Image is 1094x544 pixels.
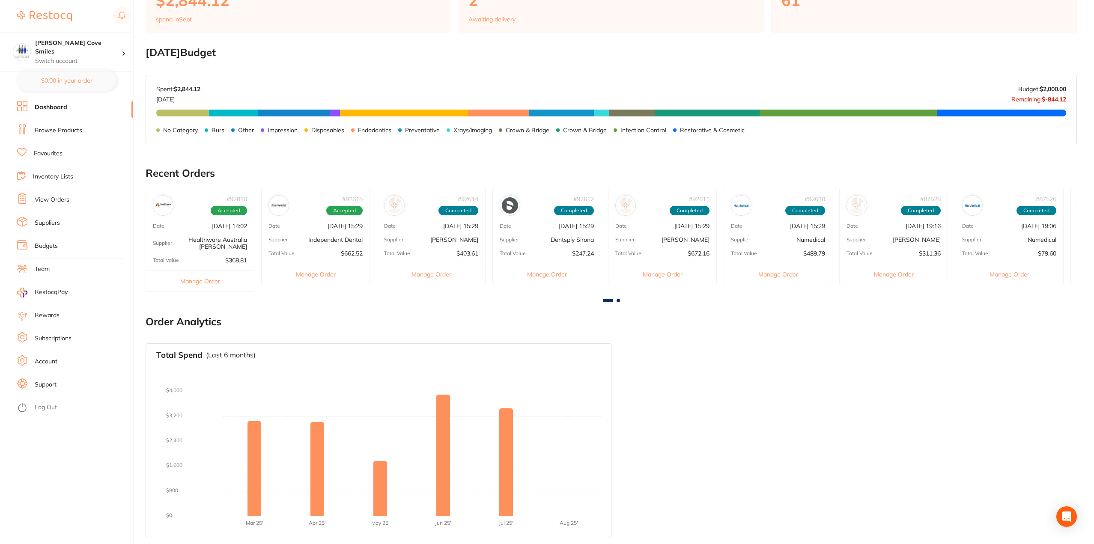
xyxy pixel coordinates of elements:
[573,196,594,202] p: # 92612
[308,236,363,243] p: Independent Dental
[1028,236,1056,243] p: Numedical
[847,223,858,229] p: Date
[615,237,635,243] p: Supplier
[35,265,50,273] a: Team
[554,206,594,215] span: Completed
[670,206,709,215] span: Completed
[17,6,72,26] a: Restocq Logo
[796,236,825,243] p: Numedical
[384,250,410,256] p: Total Value
[1038,250,1056,257] p: $79.60
[35,288,68,297] span: RestocqPay
[559,223,594,229] p: [DATE] 15:29
[377,264,485,285] button: Manage Order
[17,11,72,21] img: Restocq Logo
[506,127,549,134] p: Crown & Bridge
[563,127,607,134] p: Crown & Bridge
[1056,506,1077,527] div: Open Intercom Messenger
[1040,85,1066,93] strong: $2,000.00
[849,197,865,214] img: Adam Dental
[358,127,391,134] p: Endodontics
[443,223,478,229] p: [DATE] 15:29
[847,237,866,243] p: Supplier
[572,250,594,257] p: $247.24
[35,196,69,204] a: View Orders
[33,172,73,181] a: Inventory Lists
[901,206,941,215] span: Completed
[206,351,256,359] p: (Last 6 months)
[172,236,247,250] p: Healthware Australia [PERSON_NAME]
[13,44,30,61] img: Hallett Cove Smiles
[146,271,254,291] button: Manage Order
[500,250,526,256] p: Total Value
[153,223,164,229] p: Date
[955,264,1063,285] button: Manage Order
[35,403,57,412] a: Log Out
[146,167,1077,179] h2: Recent Orders
[211,206,247,215] span: Accepted
[847,250,873,256] p: Total Value
[920,196,941,202] p: # 87528
[500,223,511,229] p: Date
[326,206,363,215] span: Accepted
[551,236,594,243] p: Dentsply Sirona
[724,264,832,285] button: Manage Order
[311,127,344,134] p: Disposables
[502,197,518,214] img: Dentsply Sirona
[153,240,172,246] p: Supplier
[155,197,171,214] img: Healthware Australia Ridley
[674,223,709,229] p: [DATE] 15:29
[268,237,288,243] p: Supplier
[689,196,709,202] p: # 92611
[156,86,200,92] p: Spent:
[35,242,58,250] a: Budgets
[733,197,749,214] img: Numedical
[790,223,825,229] p: [DATE] 15:29
[35,381,57,389] a: Support
[268,223,280,229] p: Date
[1021,223,1056,229] p: [DATE] 19:06
[731,250,757,256] p: Total Value
[456,250,478,257] p: $403.61
[919,250,941,257] p: $311.36
[225,257,247,264] p: $368.81
[453,127,492,134] p: Xrays/imaging
[163,127,198,134] p: No Category
[617,197,634,214] img: Henry Schein Halas
[615,223,627,229] p: Date
[328,223,363,229] p: [DATE] 15:29
[17,288,68,297] a: RestocqPay
[1018,86,1066,92] p: Budget:
[35,39,122,56] h4: Hallett Cove Smiles
[35,334,72,343] a: Subscriptions
[17,288,27,297] img: RestocqPay
[964,197,981,214] img: Numedical
[615,250,641,256] p: Total Value
[35,103,67,112] a: Dashboard
[268,127,298,134] p: Impression
[384,223,396,229] p: Date
[500,237,519,243] p: Supplier
[268,250,295,256] p: Total Value
[227,196,247,202] p: # 92810
[1036,196,1056,202] p: # 87526
[146,47,1077,59] h2: [DATE] Budget
[731,237,750,243] p: Supplier
[35,57,122,65] p: Switch account
[493,264,601,285] button: Manage Order
[35,311,60,320] a: Rewards
[840,264,948,285] button: Manage Order
[962,237,981,243] p: Supplier
[1016,206,1056,215] span: Completed
[620,127,666,134] p: Infection Control
[1042,95,1066,103] strong: $-844.12
[688,250,709,257] p: $672.16
[962,223,974,229] p: Date
[386,197,402,214] img: Adam Dental
[212,127,224,134] p: Burs
[805,196,825,202] p: # 92610
[405,127,440,134] p: Preventative
[906,223,941,229] p: [DATE] 19:16
[17,70,116,91] button: $0.00 in your order
[430,236,478,243] p: [PERSON_NAME]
